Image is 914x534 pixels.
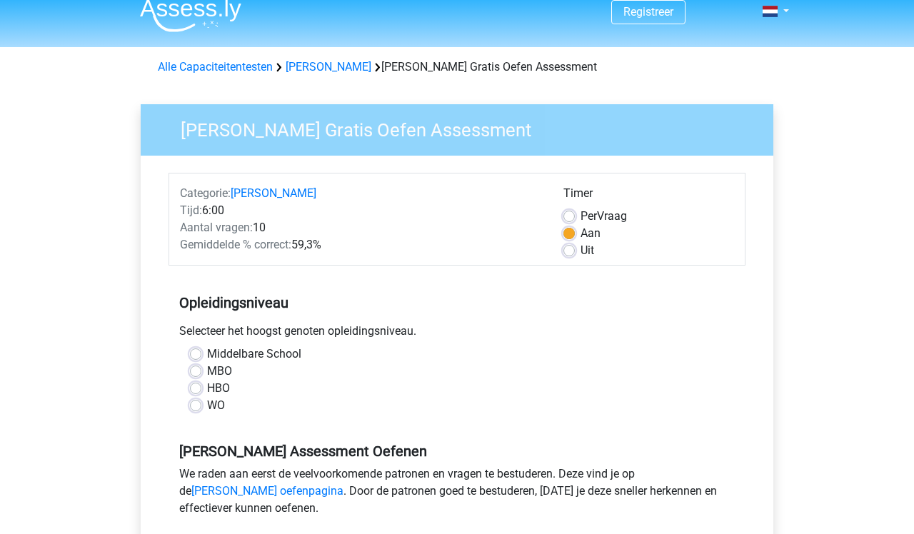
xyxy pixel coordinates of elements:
a: Registreer [623,5,673,19]
label: MBO [207,363,232,380]
span: Gemiddelde % correct: [180,238,291,251]
span: Tijd: [180,203,202,217]
label: WO [207,397,225,414]
a: [PERSON_NAME] [286,60,371,74]
span: Aantal vragen: [180,221,253,234]
a: Alle Capaciteitentesten [158,60,273,74]
div: [PERSON_NAME] Gratis Oefen Assessment [152,59,762,76]
a: [PERSON_NAME] oefenpagina [191,484,343,498]
span: Categorie: [180,186,231,200]
label: Vraag [581,208,627,225]
label: HBO [207,380,230,397]
a: [PERSON_NAME] [231,186,316,200]
span: Per [581,209,597,223]
div: 10 [169,219,553,236]
h5: [PERSON_NAME] Assessment Oefenen [179,443,735,460]
label: Aan [581,225,601,242]
div: We raden aan eerst de veelvoorkomende patronen en vragen te bestuderen. Deze vind je op de . Door... [169,465,745,523]
label: Middelbare School [207,346,301,363]
label: Uit [581,242,594,259]
div: 6:00 [169,202,553,219]
h3: [PERSON_NAME] Gratis Oefen Assessment [164,114,763,141]
div: Selecteer het hoogst genoten opleidingsniveau. [169,323,745,346]
h5: Opleidingsniveau [179,288,735,317]
div: 59,3% [169,236,553,253]
div: Timer [563,185,734,208]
